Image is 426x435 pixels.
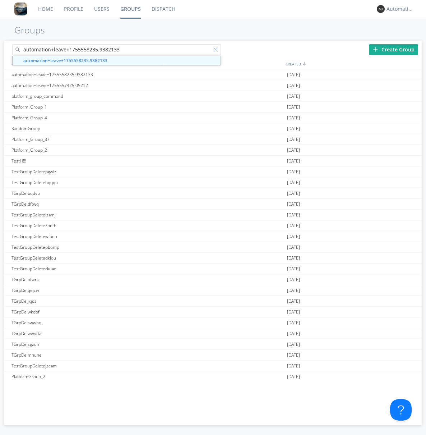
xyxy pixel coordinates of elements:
a: TestGroupDeletezpnfh[DATE] [4,220,422,231]
a: PlatformGroup_2[DATE] [4,371,422,382]
a: TestGroupDeletewipqn[DATE] [4,231,422,242]
span: [DATE] [287,371,300,382]
a: TGrpDeljxjds[DATE] [4,296,422,307]
a: Platform_Group_1[DATE] [4,102,422,113]
a: TGrpDelsgzuh[DATE] [4,339,422,350]
img: plus.svg [373,47,378,52]
span: [DATE] [287,145,300,156]
div: TGrpDeldftwq [10,199,147,209]
div: TestGroupDeletepgwiz [10,166,147,177]
div: Create Group [369,44,418,55]
a: TGrpDelwwydz[DATE] [4,328,422,339]
div: GROUPS [10,59,144,69]
a: automation+leave+1755557425.05212[DATE] [4,80,422,91]
a: automation+leave+1755558235.9382133[DATE] [4,69,422,80]
a: TGrpDelnfwrk[DATE] [4,274,422,285]
div: TestGroupDeletezpnfh [10,220,147,231]
img: 8ff700cf5bab4eb8a436322861af2272 [14,3,27,15]
span: [DATE] [287,102,300,113]
div: Automation+0004 [386,5,413,13]
div: TestGroupDeleterkuac [10,264,147,274]
div: Platform_Group_4 [10,113,147,123]
div: TestGroupDeletehqqqn [10,177,147,188]
span: [DATE] [287,80,300,91]
a: TestGroupDeletelzamj[DATE] [4,210,422,220]
span: [DATE] [287,69,300,80]
div: PlatformGroup_2 [10,371,147,382]
a: TestGroupDeletepgwiz[DATE] [4,166,422,177]
a: Platform_Group_4[DATE] [4,113,422,123]
a: TGrpDelqejcw[DATE] [4,285,422,296]
div: TGrpDelwwydz [10,328,147,339]
span: [DATE] [287,253,300,264]
iframe: Toggle Customer Support [390,399,412,421]
span: [DATE] [287,166,300,177]
span: [DATE] [287,220,300,231]
div: TestGroupDeletedklou [10,253,147,263]
a: TestGroupDeletejzcam[DATE] [4,361,422,371]
span: [DATE] [287,264,300,274]
h1: Groups [14,25,426,35]
div: TestGroupDeletelzamj [10,210,147,220]
span: [DATE] [287,317,300,328]
span: [DATE] [287,307,300,317]
span: [DATE] [287,328,300,339]
span: [DATE] [287,285,300,296]
div: automation+leave+1755558235.9382133 [10,69,147,80]
strong: automation+leave+1755558235.9382133 [23,58,107,64]
span: [DATE] [287,361,300,371]
div: TGrpDelsgzuh [10,339,147,349]
div: Platform_Group_2 [10,145,147,155]
div: Platform_Group_1 [10,102,147,112]
div: TestGroupDeletejzcam [10,361,147,371]
div: TGrpDelswwho [10,317,147,328]
div: TestGroupDeletewipqn [10,231,147,242]
div: CREATED [284,59,422,69]
span: [DATE] [287,339,300,350]
a: RandomGroup[DATE] [4,123,422,134]
div: TGrpDelqejcw [10,285,147,296]
img: 373638.png [377,5,385,13]
a: TGrpDelwkdof[DATE] [4,307,422,317]
div: TGrpDelmnune [10,350,147,360]
div: RandomGroup [10,123,147,134]
div: TGrpDelbqdvb [10,188,147,198]
input: Search groups [12,44,221,55]
span: [DATE] [287,242,300,253]
a: TGrpDeldftwq[DATE] [4,199,422,210]
a: Platform_Group_37[DATE] [4,134,422,145]
span: [DATE] [287,123,300,134]
a: TGrpDelbqdvb[DATE] [4,188,422,199]
div: TGrpDeljxjds [10,296,147,306]
div: TestGroupDeletepbomp [10,242,147,252]
span: [DATE] [287,296,300,307]
a: TestGroupDeletepbomp[DATE] [4,242,422,253]
a: TGrpDelmnune[DATE] [4,350,422,361]
div: Platform_Group_37 [10,134,147,145]
div: automation+leave+1755557425.05212 [10,80,147,91]
span: [DATE] [287,188,300,199]
span: [DATE] [287,231,300,242]
span: [DATE] [287,177,300,188]
a: TestGroupDeletedklou[DATE] [4,253,422,264]
span: [DATE] [287,210,300,220]
a: TestGroupDeletehqqqn[DATE] [4,177,422,188]
span: [DATE] [287,113,300,123]
div: TGrpDelwkdof [10,307,147,317]
a: TestGroupDeleterkuac[DATE] [4,264,422,274]
span: [DATE] [287,199,300,210]
span: [DATE] [287,350,300,361]
div: TestH!!! [10,156,147,166]
a: platform_group_command[DATE] [4,91,422,102]
span: [DATE] [287,156,300,166]
a: TGrpDelswwho[DATE] [4,317,422,328]
div: platform_group_command [10,91,147,101]
div: TGrpDelnfwrk [10,274,147,285]
a: Platform_Group_2[DATE] [4,145,422,156]
span: [DATE] [287,91,300,102]
span: [DATE] [287,274,300,285]
span: [DATE] [287,134,300,145]
a: TestH!!![DATE] [4,156,422,166]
